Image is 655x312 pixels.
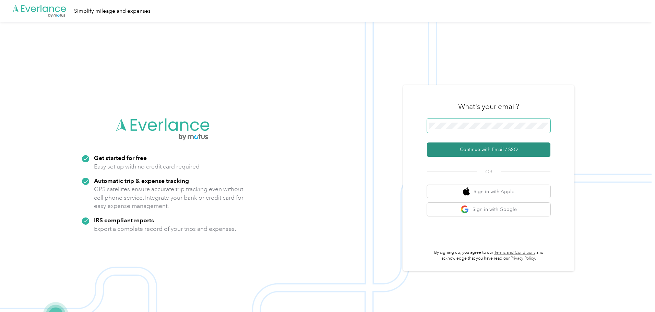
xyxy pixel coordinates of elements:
[74,7,151,15] div: Simplify mileage and expenses
[494,250,535,255] a: Terms and Conditions
[94,177,189,184] strong: Automatic trip & expense tracking
[427,142,550,157] button: Continue with Email / SSO
[94,154,147,161] strong: Get started for free
[477,168,501,175] span: OR
[94,185,244,210] p: GPS satellites ensure accurate trip tracking even without cell phone service. Integrate your bank...
[94,162,200,171] p: Easy set up with no credit card required
[511,256,535,261] a: Privacy Policy
[94,216,154,224] strong: IRS compliant reports
[461,205,469,214] img: google logo
[427,185,550,198] button: apple logoSign in with Apple
[427,203,550,216] button: google logoSign in with Google
[427,250,550,262] p: By signing up, you agree to our and acknowledge that you have read our .
[463,187,470,196] img: apple logo
[94,225,236,233] p: Export a complete record of your trips and expenses.
[458,102,519,111] h3: What's your email?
